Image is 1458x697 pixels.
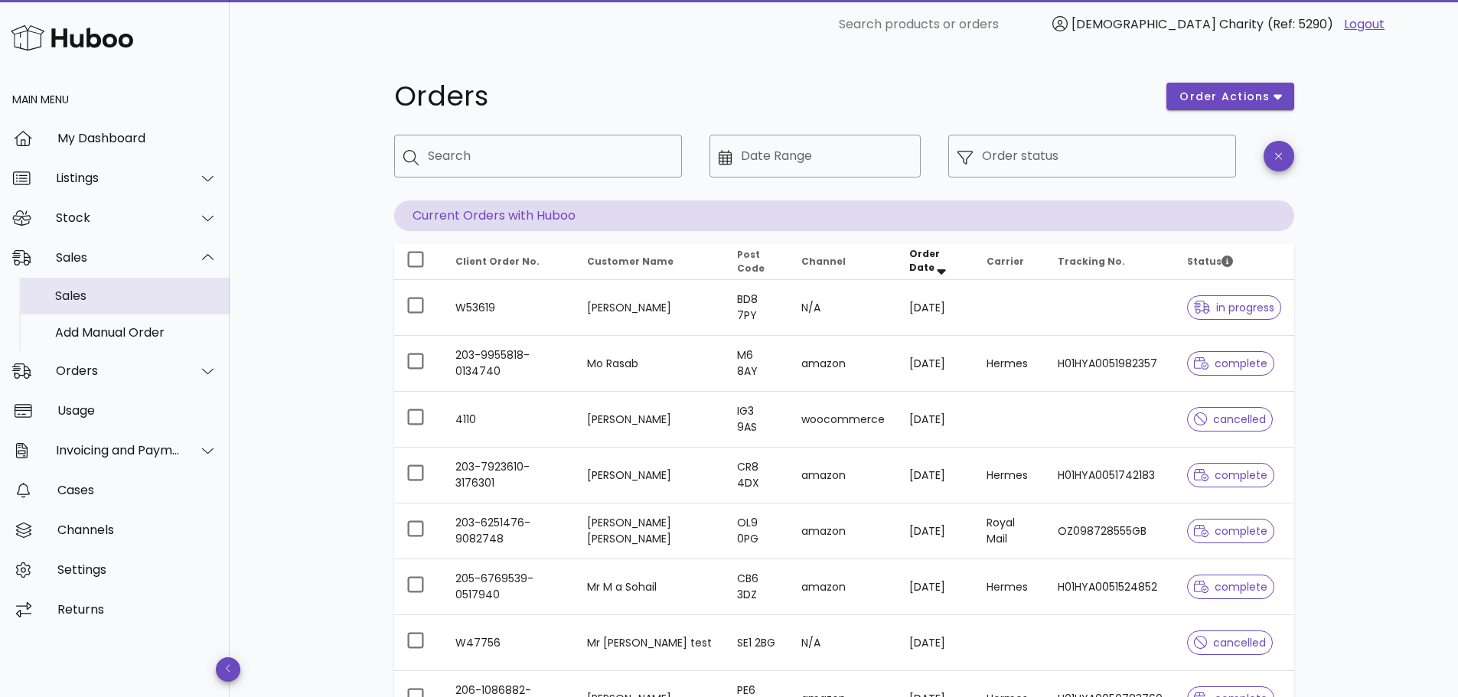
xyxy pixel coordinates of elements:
[1194,470,1268,480] span: complete
[1045,243,1175,280] th: Tracking No.
[1058,255,1125,268] span: Tracking No.
[801,255,846,268] span: Channel
[897,392,974,448] td: [DATE]
[725,392,789,448] td: IG3 9AS
[57,562,217,577] div: Settings
[57,131,217,145] div: My Dashboard
[974,559,1045,615] td: Hermes
[56,250,181,265] div: Sales
[897,503,974,559] td: [DATE]
[587,255,674,268] span: Customer Name
[974,336,1045,392] td: Hermes
[1194,414,1267,425] span: cancelled
[789,243,897,280] th: Channel
[725,243,789,280] th: Post Code
[1045,559,1175,615] td: H01HYA0051524852
[1194,302,1275,313] span: in progress
[1194,526,1268,536] span: complete
[1194,581,1268,592] span: complete
[575,336,725,392] td: Mo Rasab
[725,280,789,336] td: BD8 7PY
[789,280,897,336] td: N/A
[1166,83,1293,110] button: order actions
[974,448,1045,503] td: Hermes
[56,210,181,225] div: Stock
[725,448,789,503] td: CR8 4DX
[1187,255,1233,268] span: Status
[443,243,575,280] th: Client Order No.
[443,448,575,503] td: 203-7923610-3176301
[897,336,974,392] td: [DATE]
[575,448,725,503] td: [PERSON_NAME]
[1194,637,1267,648] span: cancelled
[1175,243,1294,280] th: Status
[443,559,575,615] td: 205-6769539-0517940
[11,21,133,54] img: Huboo Logo
[575,615,725,671] td: Mr [PERSON_NAME] test
[443,615,575,671] td: W47756
[789,392,897,448] td: woocommerce
[575,392,725,448] td: [PERSON_NAME]
[443,280,575,336] td: W53619
[1344,15,1385,34] a: Logout
[897,243,974,280] th: Order Date: Sorted descending. Activate to remove sorting.
[56,443,181,458] div: Invoicing and Payments
[725,615,789,671] td: SE1 2BG
[57,403,217,418] div: Usage
[443,503,575,559] td: 203-6251476-9082748
[575,559,725,615] td: Mr M a Sohail
[56,363,181,378] div: Orders
[1179,89,1270,105] span: order actions
[443,392,575,448] td: 4110
[1045,503,1175,559] td: OZ098728555GB
[575,280,725,336] td: [PERSON_NAME]
[394,200,1294,231] p: Current Orders with Huboo
[1267,15,1333,33] span: (Ref: 5290)
[789,448,897,503] td: amazon
[789,559,897,615] td: amazon
[725,503,789,559] td: OL9 0PG
[725,336,789,392] td: M6 8AY
[394,83,1149,110] h1: Orders
[725,559,789,615] td: CB6 3DZ
[56,171,181,185] div: Listings
[909,247,940,274] span: Order Date
[575,503,725,559] td: [PERSON_NAME] [PERSON_NAME]
[455,255,540,268] span: Client Order No.
[57,602,217,617] div: Returns
[443,336,575,392] td: 203-9955818-0134740
[1194,358,1268,369] span: complete
[737,248,765,275] span: Post Code
[1045,336,1175,392] td: H01HYA0051982357
[897,615,974,671] td: [DATE]
[897,559,974,615] td: [DATE]
[575,243,725,280] th: Customer Name
[974,503,1045,559] td: Royal Mail
[55,288,217,303] div: Sales
[1045,448,1175,503] td: H01HYA0051742183
[789,336,897,392] td: amazon
[57,523,217,537] div: Channels
[55,325,217,340] div: Add Manual Order
[57,483,217,497] div: Cases
[1071,15,1264,33] span: [DEMOGRAPHIC_DATA] Charity
[974,243,1045,280] th: Carrier
[789,615,897,671] td: N/A
[987,255,1024,268] span: Carrier
[789,503,897,559] td: amazon
[897,280,974,336] td: [DATE]
[897,448,974,503] td: [DATE]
